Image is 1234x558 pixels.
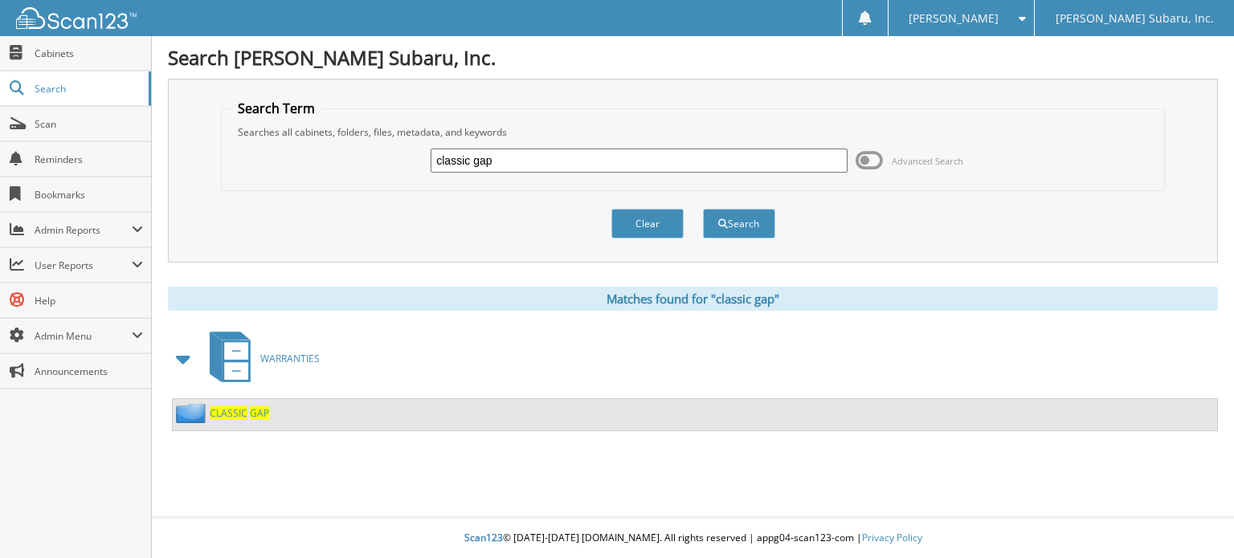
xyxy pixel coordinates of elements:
a: CLASSIC GAP [210,406,269,420]
div: Searches all cabinets, folders, files, metadata, and keywords [230,125,1155,139]
span: User Reports [35,259,132,272]
a: WARRANTIES [200,327,320,390]
span: Admin Menu [35,329,132,343]
div: Matches found for "classic gap" [168,287,1218,311]
span: GAP [250,406,269,420]
span: Bookmarks [35,188,143,202]
h1: Search [PERSON_NAME] Subaru, Inc. [168,44,1218,71]
span: Search [35,82,141,96]
span: CLASSIC [210,406,247,420]
span: WARRANTIES [260,352,320,365]
span: Admin Reports [35,223,132,237]
iframe: Chat Widget [1154,481,1234,558]
img: scan123-logo-white.svg [16,7,137,29]
span: Advanced Search [892,155,963,167]
span: Announcements [35,365,143,378]
img: folder2.png [176,403,210,423]
span: Help [35,294,143,308]
div: © [DATE]-[DATE] [DOMAIN_NAME]. All rights reserved | appg04-scan123-com | [152,519,1234,558]
span: Cabinets [35,47,143,60]
span: Scan123 [464,531,503,544]
span: [PERSON_NAME] [909,14,999,23]
span: Reminders [35,153,143,166]
button: Clear [611,209,684,238]
span: Scan [35,117,143,131]
legend: Search Term [230,100,323,117]
span: [PERSON_NAME] Subaru, Inc. [1056,14,1214,23]
a: Privacy Policy [862,531,922,544]
button: Search [703,209,775,238]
